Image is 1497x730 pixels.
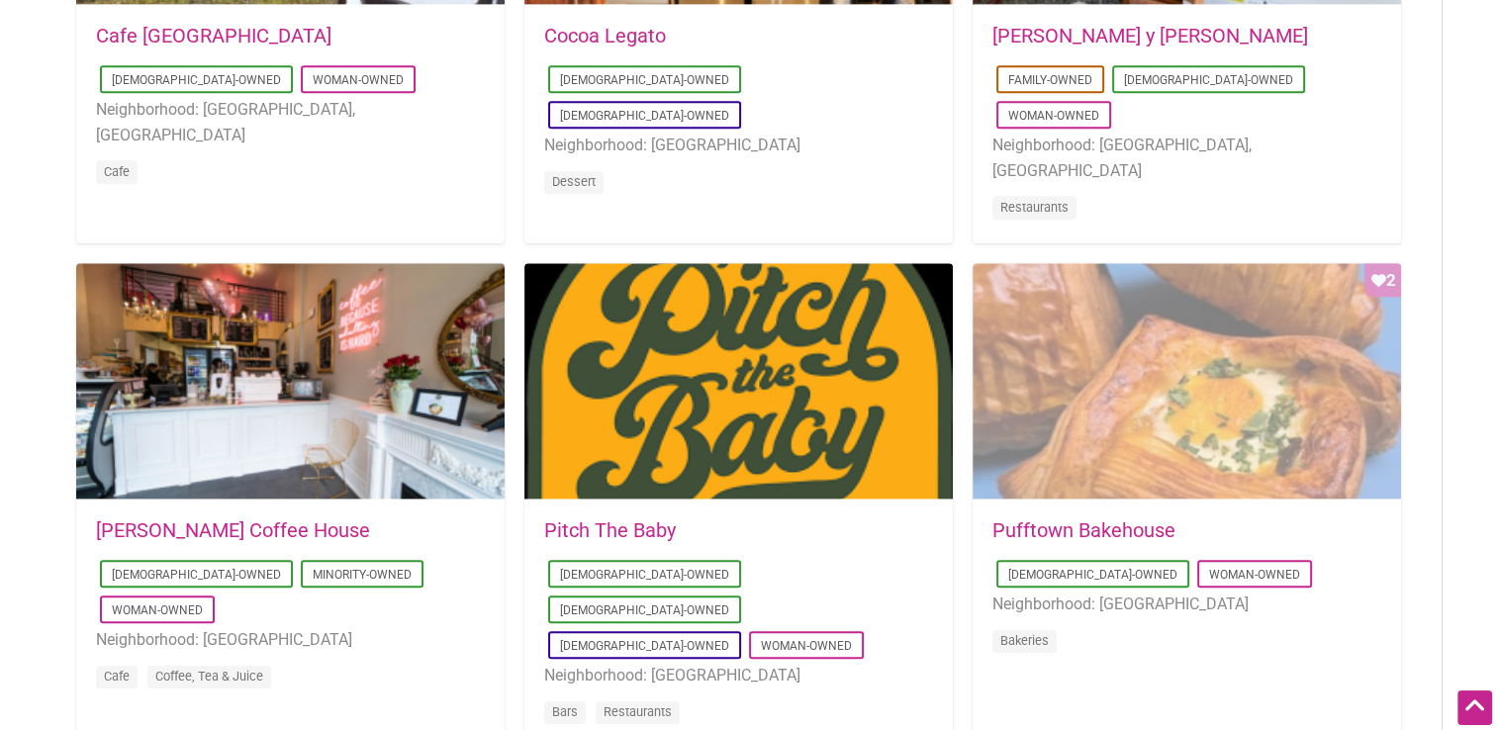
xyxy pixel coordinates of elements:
[313,568,412,582] a: Minority-Owned
[992,24,1308,47] a: [PERSON_NAME] y [PERSON_NAME]
[560,109,729,123] a: [DEMOGRAPHIC_DATA]-Owned
[560,73,729,87] a: [DEMOGRAPHIC_DATA]-Owned
[1000,200,1069,215] a: Restaurants
[104,669,130,684] a: Cafe
[96,24,331,47] a: Cafe [GEOGRAPHIC_DATA]
[313,73,404,87] a: Woman-Owned
[96,518,370,542] a: [PERSON_NAME] Coffee House
[1457,690,1492,725] div: Scroll Back to Top
[1008,73,1092,87] a: Family-Owned
[552,174,596,189] a: Dessert
[96,97,485,147] li: Neighborhood: [GEOGRAPHIC_DATA], [GEOGRAPHIC_DATA]
[112,568,281,582] a: [DEMOGRAPHIC_DATA]-Owned
[1008,109,1099,123] a: Woman-Owned
[560,568,729,582] a: [DEMOGRAPHIC_DATA]-Owned
[104,164,130,179] a: Cafe
[544,133,933,158] li: Neighborhood: [GEOGRAPHIC_DATA]
[604,704,672,719] a: Restaurants
[1209,568,1300,582] a: Woman-Owned
[544,24,666,47] a: Cocoa Legato
[1008,568,1177,582] a: [DEMOGRAPHIC_DATA]-Owned
[992,592,1381,617] li: Neighborhood: [GEOGRAPHIC_DATA]
[1124,73,1293,87] a: [DEMOGRAPHIC_DATA]-Owned
[1000,633,1049,648] a: Bakeries
[96,627,485,653] li: Neighborhood: [GEOGRAPHIC_DATA]
[112,603,203,617] a: Woman-Owned
[992,133,1381,183] li: Neighborhood: [GEOGRAPHIC_DATA], [GEOGRAPHIC_DATA]
[544,663,933,688] li: Neighborhood: [GEOGRAPHIC_DATA]
[544,518,676,542] a: Pitch The Baby
[155,669,263,684] a: Coffee, Tea & Juice
[560,639,729,653] a: [DEMOGRAPHIC_DATA]-Owned
[552,704,578,719] a: Bars
[992,518,1175,542] a: Pufftown Bakehouse
[112,73,281,87] a: [DEMOGRAPHIC_DATA]-Owned
[761,639,852,653] a: Woman-Owned
[560,603,729,617] a: [DEMOGRAPHIC_DATA]-Owned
